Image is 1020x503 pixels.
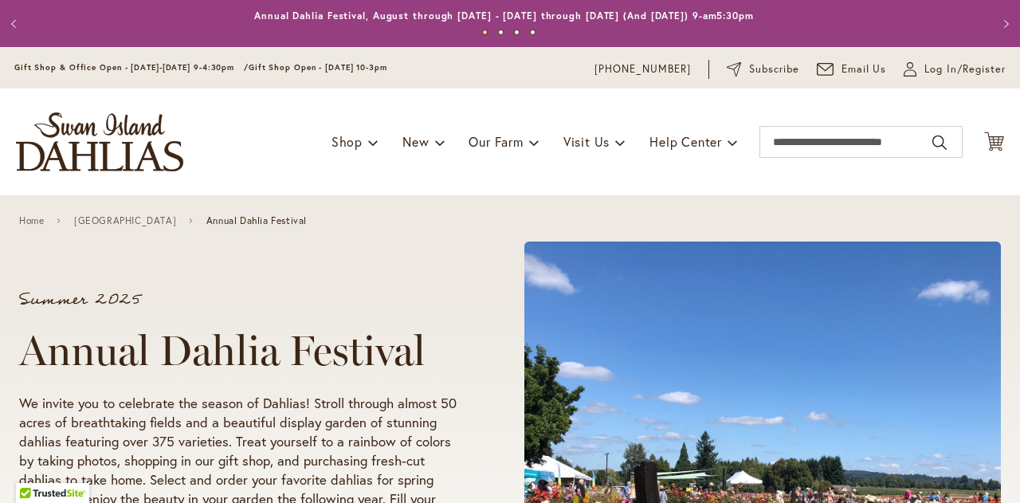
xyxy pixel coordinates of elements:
[841,61,887,77] span: Email Us
[924,61,1006,77] span: Log In/Register
[402,133,429,150] span: New
[74,215,176,226] a: [GEOGRAPHIC_DATA]
[16,112,183,171] a: store logo
[19,327,464,375] h1: Annual Dahlia Festival
[469,133,523,150] span: Our Farm
[514,29,520,35] button: 3 of 4
[563,133,610,150] span: Visit Us
[254,10,754,22] a: Annual Dahlia Festival, August through [DATE] - [DATE] through [DATE] (And [DATE]) 9-am5:30pm
[19,215,44,226] a: Home
[817,61,887,77] a: Email Us
[482,29,488,35] button: 1 of 4
[206,215,307,226] span: Annual Dahlia Festival
[749,61,799,77] span: Subscribe
[498,29,504,35] button: 2 of 4
[19,292,464,308] p: Summer 2025
[594,61,691,77] a: [PHONE_NUMBER]
[904,61,1006,77] a: Log In/Register
[530,29,535,35] button: 4 of 4
[727,61,799,77] a: Subscribe
[14,62,249,73] span: Gift Shop & Office Open - [DATE]-[DATE] 9-4:30pm /
[249,62,387,73] span: Gift Shop Open - [DATE] 10-3pm
[649,133,722,150] span: Help Center
[331,133,363,150] span: Shop
[988,8,1020,40] button: Next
